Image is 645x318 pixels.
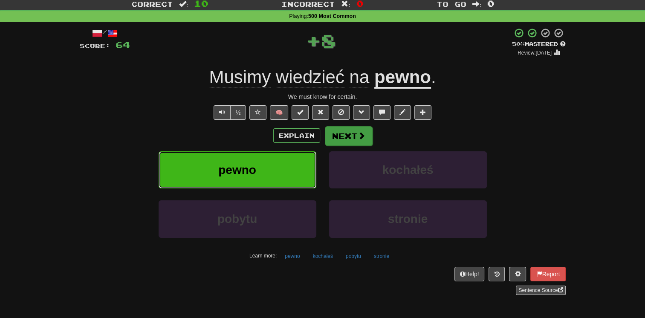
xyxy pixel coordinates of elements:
span: pobytu [217,212,257,225]
span: pewno [218,163,256,176]
span: wiedzieć [276,67,344,87]
button: 🧠 [270,105,288,120]
button: Reset to 0% Mastered (alt+r) [312,105,329,120]
a: Sentence Source [516,286,565,295]
button: pewno [159,151,316,188]
div: Text-to-speech controls [212,105,246,120]
button: pobytu [159,200,316,237]
button: Favorite sentence (alt+f) [249,105,266,120]
div: We must know for certain. [80,93,566,101]
div: / [80,28,130,38]
button: Ignore sentence (alt+i) [333,105,350,120]
button: kochałeś [329,151,487,188]
button: Round history (alt+y) [489,267,505,281]
button: stronie [369,250,394,263]
span: . [431,67,436,87]
span: + [306,28,321,53]
span: 8 [321,30,336,51]
button: stronie [329,200,487,237]
button: Edit sentence (alt+d) [394,105,411,120]
span: na [350,67,370,87]
span: Musimy [209,67,271,87]
div: Mastered [512,40,566,48]
button: pobytu [341,250,366,263]
span: : [472,0,482,8]
button: Explain [273,128,320,143]
span: stronie [388,212,428,225]
button: ½ [230,105,246,120]
button: Report [530,267,565,281]
span: 50 % [512,40,525,47]
span: kochałeś [382,163,434,176]
strong: 500 Most Common [308,13,356,19]
span: : [341,0,350,8]
button: Set this sentence to 100% Mastered (alt+m) [292,105,309,120]
button: Help! [454,267,485,281]
button: Grammar (alt+g) [353,105,370,120]
small: Review: [DATE] [518,50,552,56]
button: kochałeś [308,250,338,263]
button: Next [325,126,373,146]
button: Add to collection (alt+a) [414,105,431,120]
button: Play sentence audio (ctl+space) [214,105,231,120]
small: Learn more: [249,253,277,259]
span: : [179,0,188,8]
span: 64 [116,39,130,50]
span: Score: [80,42,110,49]
button: pewno [280,250,304,263]
u: pewno [374,67,431,89]
button: Discuss sentence (alt+u) [373,105,390,120]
